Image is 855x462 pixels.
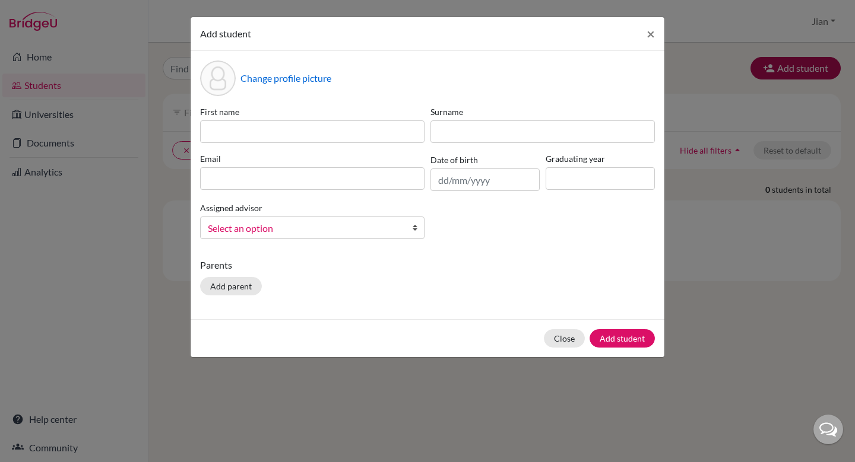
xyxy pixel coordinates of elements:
[430,154,478,166] label: Date of birth
[200,152,425,165] label: Email
[590,329,655,348] button: Add student
[546,152,655,165] label: Graduating year
[430,168,540,191] input: dd/mm/yyyy
[637,17,664,50] button: Close
[200,277,262,295] button: Add parent
[200,28,251,39] span: Add student
[647,25,655,42] span: ×
[430,106,655,118] label: Surname
[200,106,425,118] label: First name
[544,329,585,348] button: Close
[208,221,401,236] span: Select an option
[200,202,262,214] label: Assigned advisor
[200,258,655,272] p: Parents
[27,8,52,19] span: Help
[200,60,236,96] div: Profile picture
